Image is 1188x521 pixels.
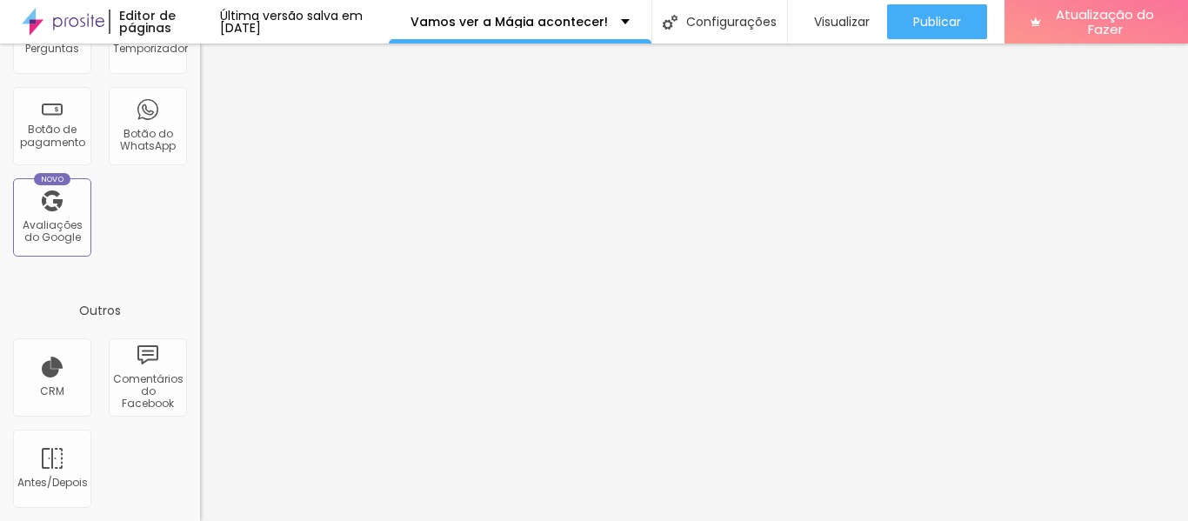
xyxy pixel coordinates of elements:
[79,302,121,319] font: Outros
[20,122,85,149] font: Botão de pagamento
[23,217,83,244] font: Avaliações do Google
[25,41,79,56] font: Perguntas
[113,41,188,56] font: Temporizador
[663,15,677,30] img: Ícone
[913,13,961,30] font: Publicar
[788,4,887,39] button: Visualizar
[40,384,64,398] font: CRM
[119,7,176,37] font: Editor de páginas
[17,475,88,490] font: Antes/Depois
[113,371,184,411] font: Comentários do Facebook
[1056,5,1154,38] font: Atualização do Fazer
[41,174,64,184] font: Novo
[120,126,176,153] font: Botão do WhatsApp
[200,43,1188,521] iframe: Editor
[887,4,987,39] button: Publicar
[814,13,870,30] font: Visualizar
[220,7,363,37] font: Última versão salva em [DATE]
[686,13,777,30] font: Configurações
[410,13,608,30] font: Vamos ver a Mágia acontecer!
